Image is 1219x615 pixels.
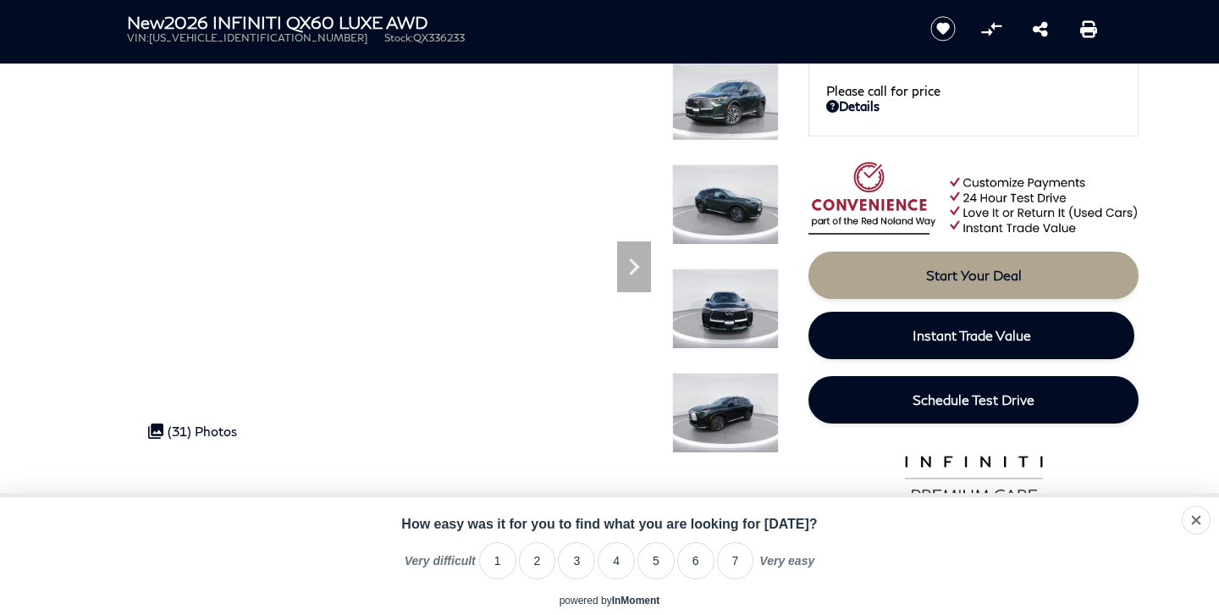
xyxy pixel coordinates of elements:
[612,595,660,607] a: InMoment
[519,542,556,579] li: 2
[1080,19,1097,39] a: Print this New 2026 INFINITI QX60 LUXE AWD
[127,60,659,460] iframe: Interactive Walkaround/Photo gallery of the vehicle/product
[1033,19,1048,39] a: Share this New 2026 INFINITI QX60 LUXE AWD
[479,542,516,579] li: 1
[677,542,714,579] li: 6
[598,542,635,579] li: 4
[979,16,1004,42] button: Compare Vehicle
[617,241,651,292] div: Next
[558,542,595,579] li: 3
[127,12,164,32] strong: New
[127,31,149,44] span: VIN:
[826,83,940,98] span: Please call for price
[913,391,1034,407] span: Schedule Test Drive
[384,31,413,44] span: Stock:
[637,542,675,579] li: 5
[413,31,465,44] span: QX336233
[759,554,814,579] label: Very easy
[405,554,476,579] label: Very difficult
[808,376,1139,424] a: Schedule Test Drive
[672,60,779,141] img: New 2026 DEEP EMERALD INFINITI LUXE AWD image 1
[826,98,1121,114] a: Details
[891,452,1056,519] img: infinitipremiumcare.png
[672,269,779,349] img: New 2026 DEEP EMERALD INFINITI LUXE AWD image 3
[140,415,245,447] div: (31) Photos
[913,327,1031,343] span: Instant Trade Value
[560,595,660,607] div: powered by inmoment
[1182,506,1211,535] div: Close survey
[127,13,902,31] h1: 2026 INFINITI QX60 LUXE AWD
[672,164,779,245] img: New 2026 DEEP EMERALD INFINITI LUXE AWD image 2
[808,252,1139,299] a: Start Your Deal
[924,15,962,42] button: Save vehicle
[717,542,754,579] li: 7
[149,31,367,44] span: [US_VEHICLE_IDENTIFICATION_NUMBER]
[672,373,779,453] img: New 2026 DEEP EMERALD INFINITI LUXE AWD image 4
[808,312,1134,359] a: Instant Trade Value
[926,267,1022,283] span: Start Your Deal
